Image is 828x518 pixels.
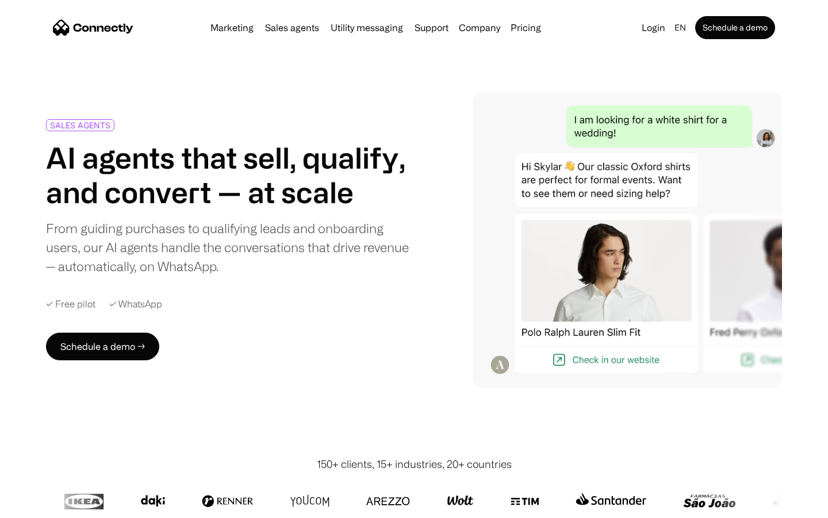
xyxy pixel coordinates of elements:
[506,23,546,32] a: Pricing
[260,23,324,32] a: Sales agents
[695,16,775,39] a: Schedule a demo
[326,23,408,32] a: Utility messaging
[317,456,512,472] div: 150+ clients, 15+ industries, 20+ countries
[46,140,409,210] h1: AI agents that sell, qualify, and convert — at scale
[11,497,69,514] aside: Language selected: English
[50,121,110,129] div: SALES AGENTS
[46,219,409,276] div: From guiding purchases to qualifying leads and onboarding users, our AI agents handle the convers...
[674,20,686,36] div: en
[459,20,500,36] div: Company
[410,23,453,32] a: Support
[637,20,670,36] a: Login
[46,299,95,310] div: ✓ Free pilot
[109,299,162,310] div: ✓ WhatsApp
[23,498,69,514] ul: Language list
[206,23,258,32] a: Marketing
[46,333,159,360] a: Schedule a demo →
